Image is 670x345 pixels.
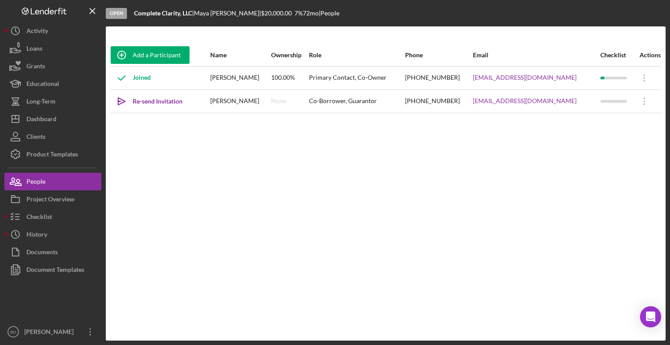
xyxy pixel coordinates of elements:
[4,190,101,208] button: Project Overview
[633,52,661,59] div: Actions
[4,110,101,128] button: Dashboard
[309,52,404,59] div: Role
[133,46,181,64] div: Add a Participant
[133,93,182,110] div: Re-send Invitation
[271,97,286,104] div: None
[4,93,101,110] button: Long-Term
[26,190,74,210] div: Project Overview
[405,52,472,59] div: Phone
[26,22,48,42] div: Activity
[111,46,190,64] button: Add a Participant
[4,173,101,190] button: People
[473,74,577,81] a: [EMAIL_ADDRESS][DOMAIN_NAME]
[194,10,261,17] div: Maya [PERSON_NAME] |
[405,67,472,89] div: [PHONE_NUMBER]
[261,10,294,17] div: $20,000.00
[10,330,16,334] text: BD
[303,10,319,17] div: 72 mo
[4,40,101,57] button: Loans
[309,67,404,89] div: Primary Contact, Co-Owner
[4,226,101,243] button: History
[111,93,191,110] button: Re-send Invitation
[26,243,58,263] div: Documents
[26,145,78,165] div: Product Templates
[106,8,127,19] div: Open
[600,52,633,59] div: Checklist
[271,67,309,89] div: 100.00%
[4,323,101,341] button: BD[PERSON_NAME]
[26,40,42,59] div: Loans
[134,9,192,17] b: Complete Clarity, LLC
[26,110,56,130] div: Dashboard
[4,208,101,226] button: Checklist
[26,75,59,95] div: Educational
[26,261,84,281] div: Document Templates
[22,323,79,343] div: [PERSON_NAME]
[309,90,404,112] div: Co-Borrower, Guarantor
[210,67,270,89] div: [PERSON_NAME]
[319,10,339,17] div: | People
[473,97,577,104] a: [EMAIL_ADDRESS][DOMAIN_NAME]
[294,10,303,17] div: 7 %
[210,52,270,59] div: Name
[26,173,45,193] div: People
[4,75,101,93] button: Educational
[26,128,45,148] div: Clients
[271,52,309,59] div: Ownership
[4,22,101,40] button: Activity
[26,226,47,245] div: History
[26,208,52,228] div: Checklist
[134,10,194,17] div: |
[111,67,151,89] div: Joined
[405,90,472,112] div: [PHONE_NUMBER]
[4,57,101,75] button: Grants
[4,243,101,261] button: Documents
[26,93,56,112] div: Long-Term
[4,261,101,278] button: Document Templates
[4,128,101,145] button: Clients
[640,306,661,327] div: Open Intercom Messenger
[4,145,101,163] button: Product Templates
[26,57,45,77] div: Grants
[210,90,270,112] div: [PERSON_NAME]
[473,52,599,59] div: Email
